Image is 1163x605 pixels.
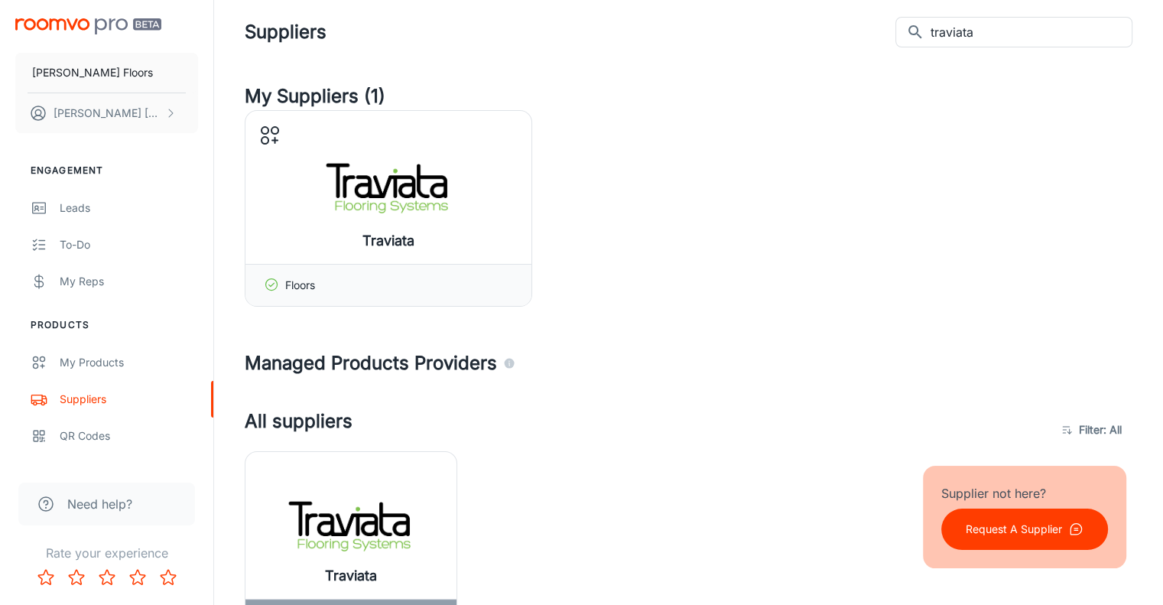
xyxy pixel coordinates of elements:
div: QR Codes [60,428,198,444]
input: Search all suppliers... [931,17,1132,47]
button: [PERSON_NAME] [PERSON_NAME] [15,93,198,133]
img: Roomvo PRO Beta [15,18,161,34]
h4: Managed Products Providers [245,350,1132,377]
button: Rate 1 star [31,562,61,593]
button: Rate 2 star [61,562,92,593]
button: Request A Supplier [941,509,1108,550]
div: Agencies and suppliers who work with us to automatically identify the specific products you carry [503,350,515,377]
h6: Traviata [325,565,377,587]
button: [PERSON_NAME] Floors [15,53,198,93]
div: My Products [60,354,198,371]
p: Rate your experience [12,544,201,562]
p: [PERSON_NAME] Floors [32,64,153,81]
p: [PERSON_NAME] [PERSON_NAME] [54,105,161,122]
p: Supplier not here? [941,484,1108,503]
h4: My Suppliers (1) [245,83,1132,110]
h1: Suppliers [245,18,326,46]
span: Filter [1079,421,1122,439]
span: Need help? [67,495,132,513]
p: Request A Supplier [966,521,1062,538]
p: Floors [285,277,315,294]
span: : All [1103,421,1122,439]
h4: All suppliers [245,408,1053,451]
div: To-do [60,236,198,253]
img: Traviata [282,495,420,556]
div: Suppliers [60,391,198,408]
div: Leads [60,200,198,216]
button: Rate 3 star [92,562,122,593]
div: My Reps [60,273,198,290]
button: Rate 5 star [153,562,184,593]
button: Rate 4 star [122,562,153,593]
